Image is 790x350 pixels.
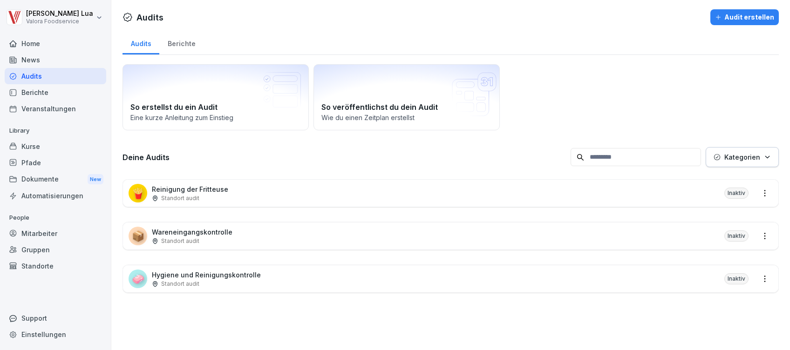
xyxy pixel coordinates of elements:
button: Audit erstellen [710,9,779,25]
p: Valora Foodservice [26,18,93,25]
a: Gruppen [5,242,106,258]
a: News [5,52,106,68]
a: Mitarbeiter [5,225,106,242]
p: Wie du einen Zeitplan erstellst [321,113,492,122]
p: Library [5,123,106,138]
h2: So erstellst du ein Audit [130,101,301,113]
a: Einstellungen [5,326,106,343]
a: Standorte [5,258,106,274]
p: Standort audit [161,194,199,202]
a: Pfade [5,155,106,171]
p: Eine kurze Anleitung zum Einstieg [130,113,301,122]
div: 📦 [129,227,147,245]
h1: Audits [136,11,163,24]
a: Berichte [5,84,106,101]
h3: Deine Audits [123,152,566,162]
div: Audit erstellen [715,12,774,22]
h2: So veröffentlichst du dein Audit [321,101,492,113]
div: 🍟 [129,184,147,202]
div: 🧼 [129,269,147,288]
div: Inaktiv [724,188,749,199]
a: Audits [5,68,106,84]
div: Dokumente [5,171,106,188]
a: Veranstaltungen [5,101,106,117]
p: Hygiene und Reinigungskontrolle [152,270,261,280]
p: Standort audit [161,280,199,288]
div: Inaktiv [724,230,749,242]
p: Wareneingangskontrolle [152,227,232,237]
button: Kategorien [706,147,779,167]
p: Kategorien [724,152,760,162]
a: So veröffentlichst du dein AuditWie du einen Zeitplan erstellst [313,64,500,130]
a: Home [5,35,106,52]
div: Inaktiv [724,273,749,284]
div: New [88,174,103,185]
a: So erstellst du ein AuditEine kurze Anleitung zum Einstieg [123,64,309,130]
a: Automatisierungen [5,188,106,204]
p: People [5,210,106,225]
a: Berichte [159,31,204,54]
p: Reinigung der Fritteuse [152,184,228,194]
a: Kurse [5,138,106,155]
a: Audits [123,31,159,54]
div: Support [5,310,106,326]
p: [PERSON_NAME] Lua [26,10,93,18]
a: DokumenteNew [5,171,106,188]
p: Standort audit [161,237,199,245]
